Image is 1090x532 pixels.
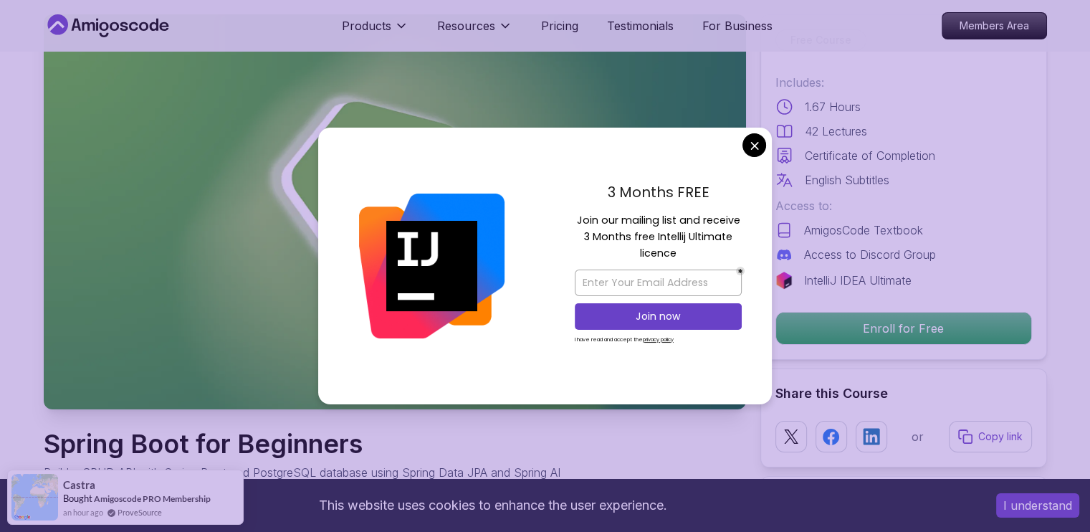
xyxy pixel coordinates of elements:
[44,464,560,481] p: Build a CRUD API with Spring Boot and PostgreSQL database using Spring Data JPA and Spring AI
[775,74,1032,91] p: Includes:
[805,147,935,164] p: Certificate of Completion
[775,312,1032,345] button: Enroll for Free
[912,428,924,445] p: or
[775,384,1032,404] h2: Share this Course
[775,197,1032,214] p: Access to:
[342,17,408,46] button: Products
[541,17,578,34] a: Pricing
[63,479,95,491] span: Castra
[44,429,560,458] h1: Spring Boot for Beginners
[949,421,1032,452] button: Copy link
[805,98,861,115] p: 1.67 Hours
[978,429,1023,444] p: Copy link
[804,222,923,239] p: AmigosCode Textbook
[118,506,162,518] a: ProveSource
[63,493,92,504] span: Bought
[942,13,1046,39] p: Members Area
[437,17,512,46] button: Resources
[805,171,889,189] p: English Subtitles
[63,506,103,518] span: an hour ago
[44,14,746,409] img: spring-boot-for-beginners_thumbnail
[804,246,936,263] p: Access to Discord Group
[11,490,975,521] div: This website uses cookies to enhance the user experience.
[776,313,1031,344] p: Enroll for Free
[437,17,495,34] p: Resources
[805,123,867,140] p: 42 Lectures
[11,474,58,521] img: provesource social proof notification image
[607,17,674,34] a: Testimonials
[342,17,391,34] p: Products
[775,272,793,289] img: jetbrains logo
[94,493,211,504] a: Amigoscode PRO Membership
[702,17,773,34] a: For Business
[804,272,912,289] p: IntelliJ IDEA Ultimate
[942,12,1047,39] a: Members Area
[996,493,1079,518] button: Accept cookies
